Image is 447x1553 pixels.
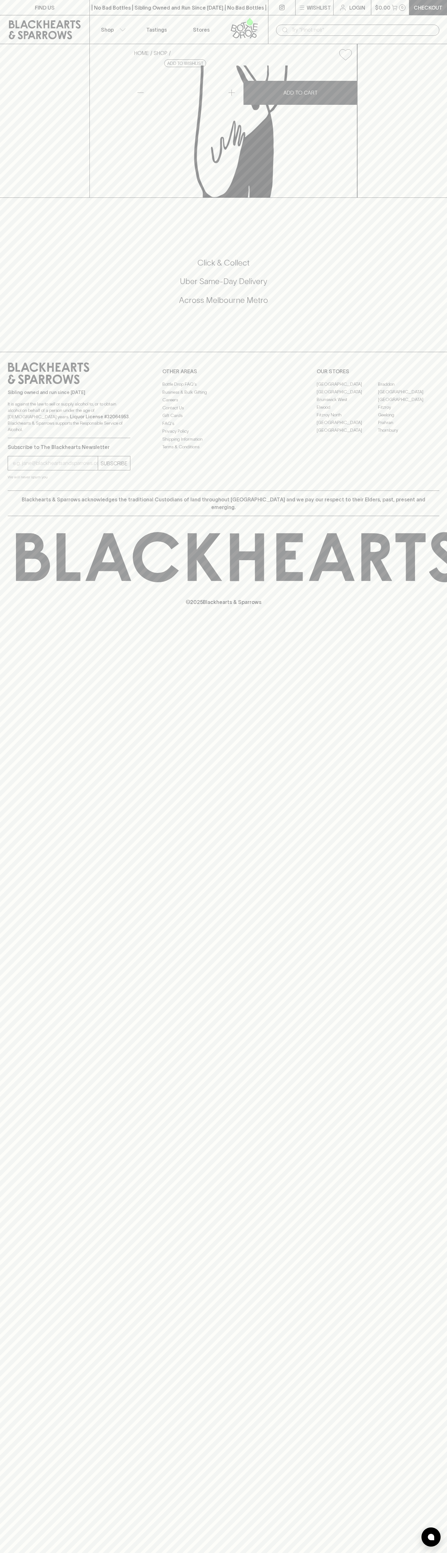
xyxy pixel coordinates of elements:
[375,4,390,12] p: $0.00
[162,420,285,427] a: FAQ's
[8,401,130,433] p: It is against the law to sell or supply alcohol to, or to obtain alcohol on behalf of a person un...
[8,389,130,396] p: Sibling owned and run since [DATE]
[378,403,439,411] a: Fitzroy
[378,426,439,434] a: Thornbury
[8,276,439,287] h5: Uber Same-Day Delivery
[162,367,285,375] p: OTHER AREAS
[317,403,378,411] a: Elwood
[162,435,285,443] a: Shipping Information
[378,411,439,419] a: Geelong
[162,443,285,451] a: Terms & Conditions
[291,25,434,35] input: Try "Pinot noir"
[13,458,98,468] input: e.g. jane@blackheartsandsparrows.com.au
[378,388,439,396] a: [GEOGRAPHIC_DATA]
[317,367,439,375] p: OUR STORES
[243,81,357,105] button: ADD TO CART
[70,414,129,419] strong: Liquor License #32064953
[378,419,439,426] a: Prahran
[8,232,439,339] div: Call to action block
[337,47,354,63] button: Add to wishlist
[283,89,318,97] p: ADD TO CART
[162,396,285,404] a: Careers
[90,15,135,44] button: Shop
[162,412,285,420] a: Gift Cards
[8,258,439,268] h5: Click & Collect
[101,460,127,467] p: SUBSCRIBE
[378,396,439,403] a: [GEOGRAPHIC_DATA]
[349,4,365,12] p: Login
[307,4,331,12] p: Wishlist
[317,380,378,388] a: [GEOGRAPHIC_DATA]
[193,26,210,34] p: Stores
[162,388,285,396] a: Business & Bulk Gifting
[134,15,179,44] a: Tastings
[317,419,378,426] a: [GEOGRAPHIC_DATA]
[35,4,55,12] p: FIND US
[317,411,378,419] a: Fitzroy North
[317,426,378,434] a: [GEOGRAPHIC_DATA]
[8,443,130,451] p: Subscribe to The Blackhearts Newsletter
[317,388,378,396] a: [GEOGRAPHIC_DATA]
[162,428,285,435] a: Privacy Policy
[414,4,443,12] p: Checkout
[164,59,206,67] button: Add to wishlist
[162,404,285,412] a: Contact Us
[101,26,114,34] p: Shop
[154,50,167,56] a: SHOP
[8,474,130,480] p: We will never spam you
[146,26,167,34] p: Tastings
[129,66,357,197] img: Really Juice Squeezed Lime 285ml
[12,496,435,511] p: Blackhearts & Sparrows acknowledges the traditional Custodians of land throughout [GEOGRAPHIC_DAT...
[162,381,285,388] a: Bottle Drop FAQ's
[317,396,378,403] a: Brunswick West
[8,295,439,305] h5: Across Melbourne Metro
[98,456,130,470] button: SUBSCRIBE
[179,15,224,44] a: Stores
[428,1534,434,1540] img: bubble-icon
[378,380,439,388] a: Braddon
[134,50,149,56] a: HOME
[401,6,404,9] p: 0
